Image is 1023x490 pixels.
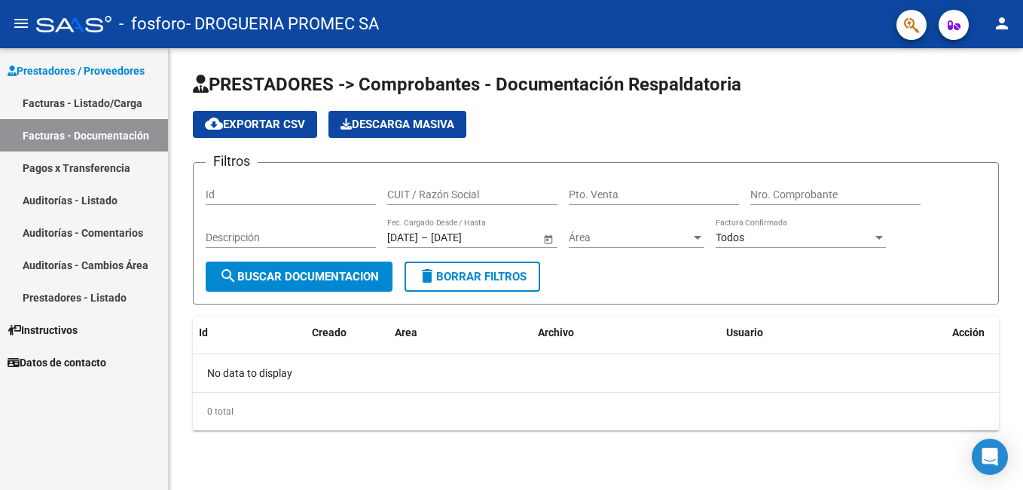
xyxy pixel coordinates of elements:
[328,111,466,138] app-download-masive: Descarga masiva de comprobantes (adjuntos)
[205,115,223,133] mat-icon: cloud_download
[8,322,78,338] span: Instructivos
[219,267,237,285] mat-icon: search
[199,326,208,338] span: Id
[306,317,389,349] datatable-header-cell: Creado
[532,317,720,349] datatable-header-cell: Archivo
[421,231,428,244] span: –
[206,151,258,172] h3: Filtros
[193,317,253,349] datatable-header-cell: Id
[716,231,744,243] span: Todos
[206,262,392,292] button: Buscar Documentacion
[993,14,1011,32] mat-icon: person
[193,354,999,392] div: No data to display
[205,118,305,131] span: Exportar CSV
[8,63,145,79] span: Prestadores / Proveedores
[540,231,556,247] button: Open calendar
[389,317,532,349] datatable-header-cell: Area
[8,354,106,371] span: Datos de contacto
[538,326,574,338] span: Archivo
[972,439,1008,475] div: Open Intercom Messenger
[395,326,417,338] span: Area
[193,393,999,430] div: 0 total
[219,270,379,283] span: Buscar Documentacion
[193,111,317,138] button: Exportar CSV
[119,8,186,41] span: - fosforo
[387,231,418,244] input: Start date
[431,231,505,244] input: End date
[952,326,985,338] span: Acción
[569,231,691,244] span: Área
[946,317,1021,349] datatable-header-cell: Acción
[193,74,741,95] span: PRESTADORES -> Comprobantes - Documentación Respaldatoria
[312,326,347,338] span: Creado
[726,326,763,338] span: Usuario
[418,270,527,283] span: Borrar Filtros
[418,267,436,285] mat-icon: delete
[720,317,946,349] datatable-header-cell: Usuario
[186,8,379,41] span: - DROGUERIA PROMEC SA
[340,118,454,131] span: Descarga Masiva
[405,262,540,292] button: Borrar Filtros
[328,111,466,138] button: Descarga Masiva
[12,14,30,32] mat-icon: menu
